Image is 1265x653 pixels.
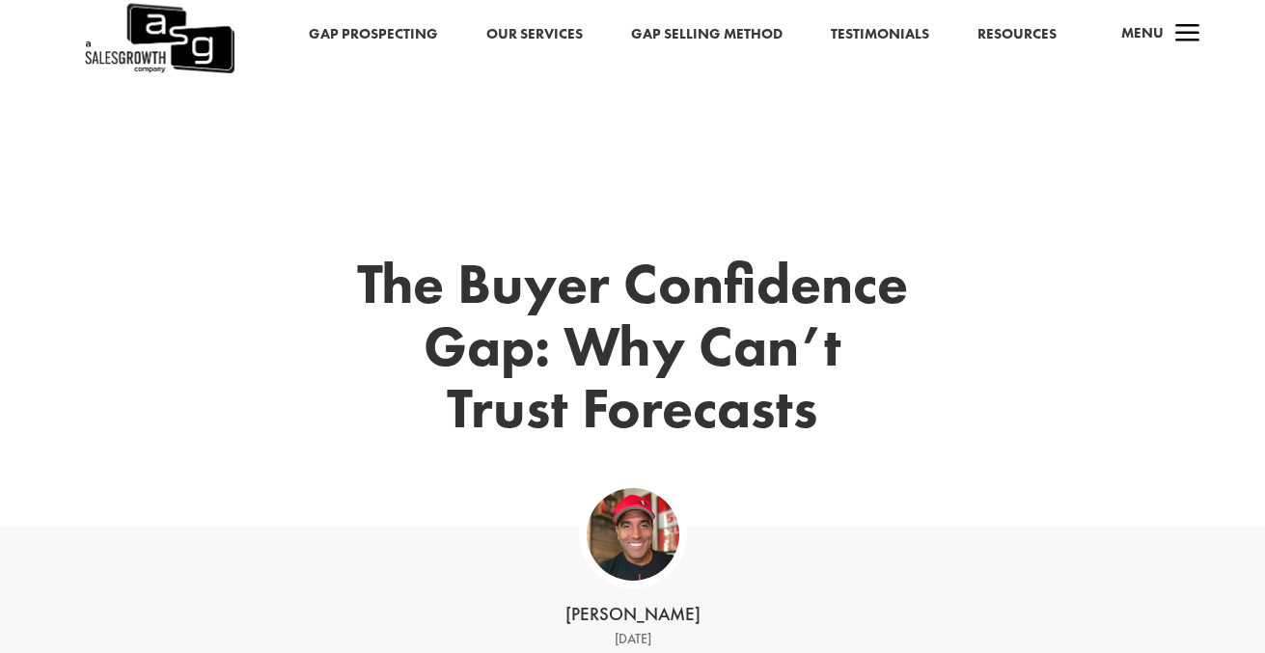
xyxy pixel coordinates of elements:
img: ASG Co_alternate lockup (1) [587,488,679,581]
a: Gap Prospecting [309,22,438,47]
a: Testimonials [831,22,929,47]
a: Gap Selling Method [631,22,783,47]
a: Resources [977,22,1057,47]
span: a [1169,15,1207,54]
a: Our Services [486,22,583,47]
div: [PERSON_NAME] [334,602,932,628]
div: [DATE] [334,628,932,651]
h1: The Buyer Confidence Gap: Why Can’t Trust Forecasts [314,253,950,449]
span: Menu [1121,23,1164,42]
